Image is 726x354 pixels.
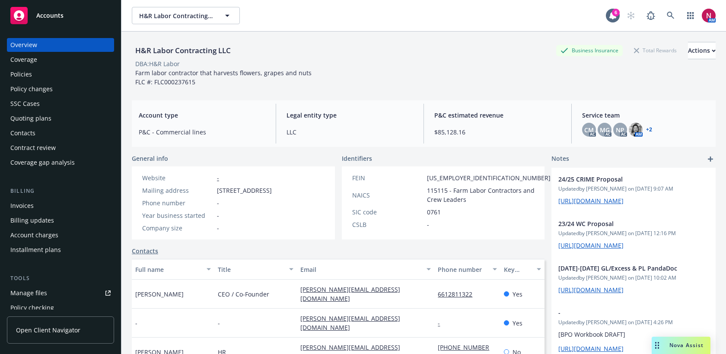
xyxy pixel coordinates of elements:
span: Legal entity type [287,111,413,120]
div: Overview [10,38,37,52]
span: Updated by [PERSON_NAME] on [DATE] 4:26 PM [558,319,709,326]
span: - [427,220,429,229]
a: SSC Cases [7,97,114,111]
div: Installment plans [10,243,61,257]
a: Accounts [7,3,114,28]
div: Mailing address [142,186,213,195]
button: Email [297,259,434,280]
span: Updated by [PERSON_NAME] on [DATE] 12:16 PM [558,230,709,237]
span: - [217,211,219,220]
div: CSLB [352,220,423,229]
img: photo [702,9,716,22]
span: Account type [139,111,265,120]
span: - [217,198,219,207]
span: MG [600,125,610,134]
div: H&R Labor Contracting LLC [132,45,234,56]
a: Coverage [7,53,114,67]
button: Full name [132,259,214,280]
a: Quoting plans [7,112,114,125]
a: Invoices [7,199,114,213]
button: H&R Labor Contracting LLC [132,7,240,24]
span: Updated by [PERSON_NAME] on [DATE] 9:07 AM [558,185,709,193]
a: Policy checking [7,301,114,315]
button: Key contact [500,259,544,280]
span: 24/25 CRIME Proposal [558,175,686,184]
a: +2 [646,127,652,132]
span: $85,128.16 [434,128,561,137]
span: - [218,319,220,328]
div: Title [218,265,284,274]
div: Coverage gap analysis [10,156,75,169]
div: Invoices [10,199,34,213]
span: 0761 [427,207,441,217]
a: Contract review [7,141,114,155]
span: P&C - Commercial lines [139,128,265,137]
a: Contacts [132,246,158,255]
span: - [558,308,686,317]
p: [BPO Workbook DRAFT] [558,330,709,339]
div: Policies [10,67,32,81]
a: Policies [7,67,114,81]
div: DBA: H&R Labor [135,59,180,68]
a: Start snowing [622,7,640,24]
div: SSC Cases [10,97,40,111]
a: [PERSON_NAME][EMAIL_ADDRESS][DOMAIN_NAME] [300,314,400,332]
div: Contacts [10,126,35,140]
a: Overview [7,38,114,52]
a: - [438,319,447,327]
a: Account charges [7,228,114,242]
span: - [135,319,137,328]
div: Policy changes [10,82,53,96]
div: Company size [142,223,213,233]
div: Key contact [504,265,532,274]
span: [STREET_ADDRESS] [217,186,272,195]
a: Search [662,7,679,24]
div: Year business started [142,211,213,220]
div: Website [142,173,213,182]
div: NAICS [352,191,423,200]
a: [URL][DOMAIN_NAME] [558,344,624,353]
span: [DATE]-[DATE] GL/Excess & PL PandaDoc [558,264,686,273]
div: 24/25 CRIME ProposalUpdatedby [PERSON_NAME] on [DATE] 9:07 AM[URL][DOMAIN_NAME] [551,168,716,212]
div: Phone number [438,265,487,274]
span: Nova Assist [669,341,704,349]
span: - [217,223,219,233]
span: CEO / Co-Founder [218,290,269,299]
span: P&C estimated revenue [434,111,561,120]
div: Account charges [10,228,58,242]
a: [URL][DOMAIN_NAME] [558,241,624,249]
span: CM [584,125,594,134]
span: Service team [582,111,709,120]
div: Drag to move [652,337,662,354]
span: NP [616,125,624,134]
span: [US_EMPLOYER_IDENTIFICATION_NUMBER] [427,173,551,182]
div: Billing [7,187,114,195]
button: Actions [688,42,716,59]
div: Phone number [142,198,213,207]
div: Full name [135,265,201,274]
div: 6 [612,9,620,16]
span: General info [132,154,168,163]
span: Yes [513,319,522,328]
a: Manage files [7,286,114,300]
span: Notes [551,154,569,164]
span: Open Client Navigator [16,325,80,335]
button: Nova Assist [652,337,710,354]
span: LLC [287,128,413,137]
a: Contacts [7,126,114,140]
a: [URL][DOMAIN_NAME] [558,197,624,205]
a: Billing updates [7,214,114,227]
span: 115115 - Farm Labor Contractors and Crew Leaders [427,186,551,204]
a: Switch app [682,7,699,24]
span: Farm labor contractor that harvests flowers, grapes and nuts FLC #: FLC000237615 [135,69,312,86]
img: photo [629,123,643,137]
div: Manage files [10,286,47,300]
div: Policy checking [10,301,54,315]
a: Installment plans [7,243,114,257]
span: H&R Labor Contracting LLC [139,11,214,20]
span: Updated by [PERSON_NAME] on [DATE] 10:02 AM [558,274,709,282]
a: Policy changes [7,82,114,96]
div: 23/24 WC ProposalUpdatedby [PERSON_NAME] on [DATE] 12:16 PM[URL][DOMAIN_NAME] [551,212,716,257]
div: Contract review [10,141,56,155]
a: add [705,154,716,164]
